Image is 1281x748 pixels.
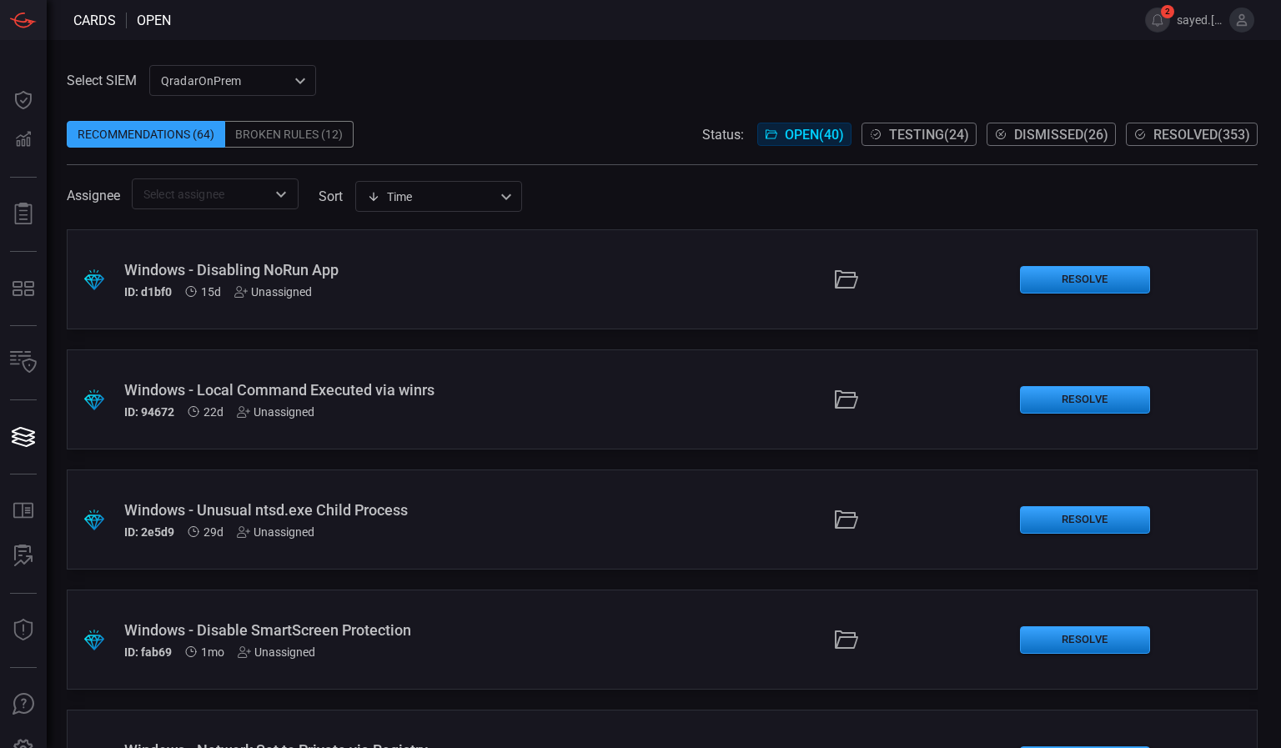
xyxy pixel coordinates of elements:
button: Detections [3,120,43,160]
span: Testing ( 24 ) [889,127,969,143]
button: Dismissed(26) [987,123,1116,146]
label: sort [319,188,343,204]
h5: ID: 94672 [124,405,174,419]
div: Windows - Disable SmartScreen Protection [124,621,472,639]
div: Windows - Local Command Executed via winrs [124,381,472,399]
button: Rule Catalog [3,491,43,531]
input: Select assignee [137,183,266,204]
button: Reports [3,194,43,234]
button: Cards [3,417,43,457]
span: Open ( 40 ) [785,127,844,143]
span: Sep 07, 2025 3:49 AM [203,525,224,539]
button: Inventory [3,343,43,383]
span: Sep 14, 2025 3:44 AM [203,405,224,419]
span: Cards [73,13,116,28]
span: Assignee [67,188,120,203]
button: ALERT ANALYSIS [3,536,43,576]
h5: ID: fab69 [124,645,172,659]
label: Select SIEM [67,73,137,88]
div: Time [367,188,495,205]
div: Windows - Disabling NoRun App [124,261,472,279]
p: QradarOnPrem [161,73,289,89]
button: Threat Intelligence [3,610,43,650]
span: Resolved ( 353 ) [1153,127,1250,143]
button: 2 [1145,8,1170,33]
button: Testing(24) [862,123,977,146]
span: open [137,13,171,28]
button: Resolve [1020,506,1150,534]
button: Resolve [1020,266,1150,294]
span: Status: [702,127,744,143]
div: Unassigned [238,645,315,659]
h5: ID: 2e5d9 [124,525,174,539]
button: Open(40) [757,123,851,146]
span: Sep 01, 2025 7:21 AM [201,645,224,659]
span: Dismissed ( 26 ) [1014,127,1108,143]
div: Unassigned [234,285,312,299]
span: 2 [1161,5,1174,18]
button: Resolved(353) [1126,123,1258,146]
span: Sep 21, 2025 2:41 AM [201,285,221,299]
div: Broken Rules (12) [225,121,354,148]
button: Dashboard [3,80,43,120]
div: Windows - Unusual ntsd.exe Child Process [124,501,472,519]
div: Unassigned [237,525,314,539]
button: Ask Us A Question [3,685,43,725]
div: Unassigned [237,405,314,419]
button: Resolve [1020,386,1150,414]
button: MITRE - Detection Posture [3,269,43,309]
button: Resolve [1020,626,1150,654]
span: sayed.[PERSON_NAME] [1177,13,1223,27]
h5: ID: d1bf0 [124,285,172,299]
div: Recommendations (64) [67,121,225,148]
button: Open [269,183,293,206]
